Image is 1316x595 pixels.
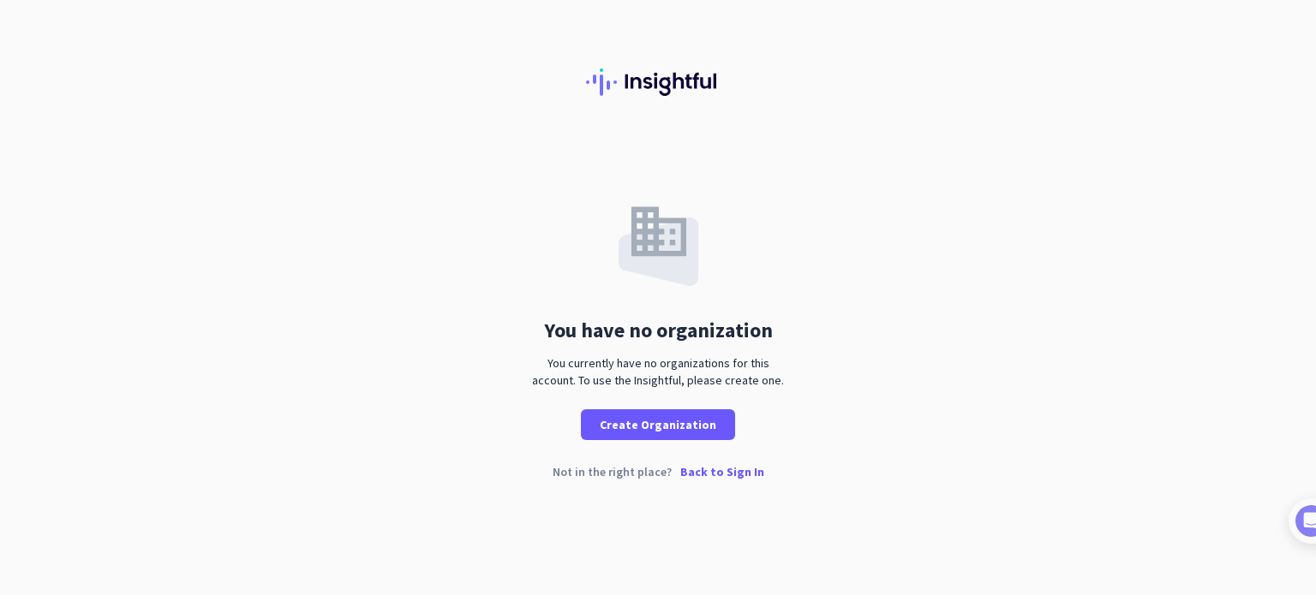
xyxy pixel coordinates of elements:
img: Insightful [586,68,730,96]
span: Create Organization [600,416,716,433]
div: You have no organization [544,320,773,341]
p: Back to Sign In [680,466,764,478]
div: You currently have no organizations for this account. To use the Insightful, please create one. [525,354,791,389]
button: Create Organization [581,409,735,440]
